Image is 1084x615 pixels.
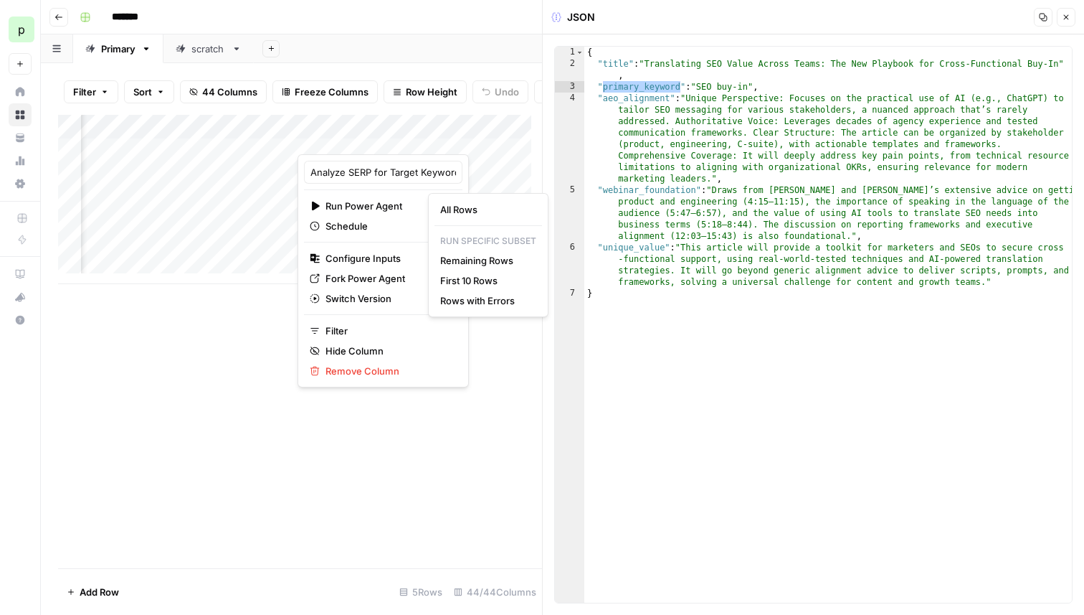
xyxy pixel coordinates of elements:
span: All Rows [440,202,531,217]
div: 7 [555,288,584,299]
p: Run Specific Subset [434,232,542,250]
span: Run Power Agent [325,199,437,213]
span: First 10 Rows [440,273,531,288]
div: 3 [555,81,584,93]
span: Remaining Rows [440,253,531,268]
div: 6 [555,242,584,288]
div: 2 [555,58,584,81]
span: Toggle code folding, rows 1 through 7 [576,47,584,58]
div: 5 [555,184,584,242]
div: 1 [555,47,584,58]
div: 4 [555,93,584,184]
span: Rows with Errors [440,294,531,308]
